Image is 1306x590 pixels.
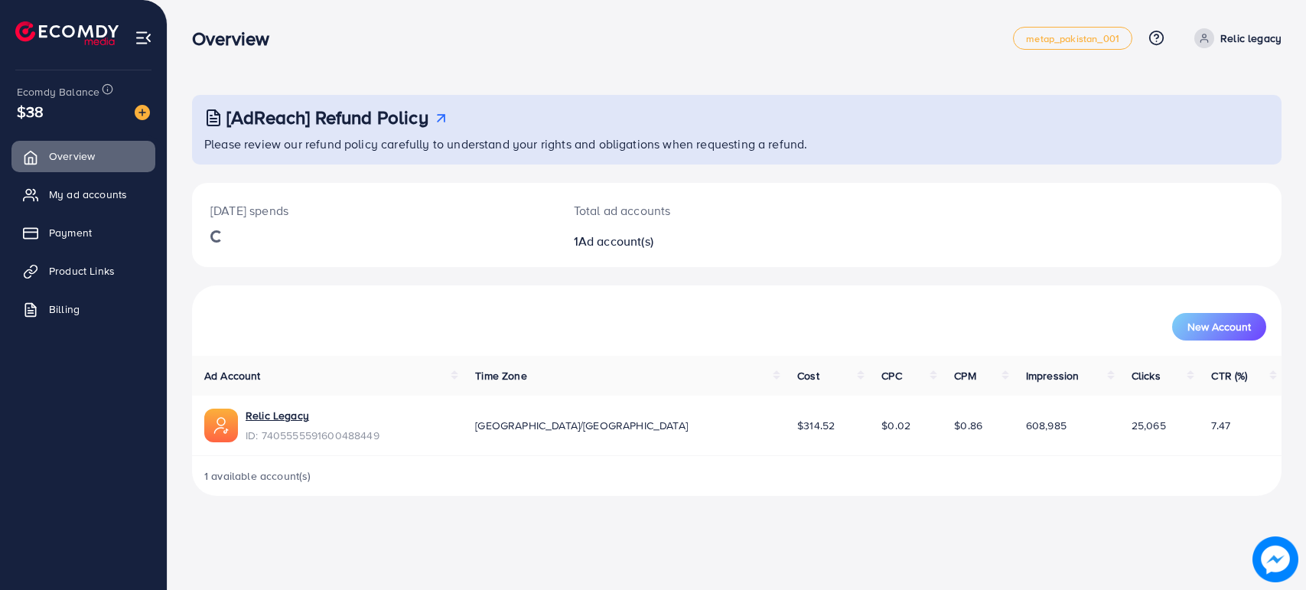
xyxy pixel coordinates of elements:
a: Relic legacy [1188,28,1282,48]
h3: [AdReach] Refund Policy [226,106,428,129]
span: $38 [17,100,44,122]
a: Billing [11,294,155,324]
span: 25,065 [1132,418,1166,433]
img: image [135,105,150,120]
h3: Overview [192,28,282,50]
span: ID: 7405555591600488449 [246,428,379,443]
a: metap_pakistan_001 [1013,27,1132,50]
span: Billing [49,302,80,317]
span: Impression [1026,368,1080,383]
span: Ad account(s) [578,233,653,249]
p: Please review our refund policy carefully to understand your rights and obligations when requesti... [204,135,1272,153]
span: CPC [881,368,901,383]
span: Clicks [1132,368,1161,383]
p: Relic legacy [1220,29,1282,47]
a: Payment [11,217,155,248]
span: $314.52 [797,418,835,433]
p: [DATE] spends [210,201,537,220]
span: Ad Account [204,368,261,383]
span: CTR (%) [1211,368,1247,383]
a: Overview [11,141,155,171]
span: Time Zone [475,368,526,383]
img: image [1252,536,1298,582]
span: Product Links [49,263,115,279]
span: [GEOGRAPHIC_DATA]/[GEOGRAPHIC_DATA] [475,418,688,433]
p: Total ad accounts [574,201,809,220]
img: ic-ads-acc.e4c84228.svg [204,409,238,442]
span: New Account [1187,321,1251,332]
span: Payment [49,225,92,240]
span: metap_pakistan_001 [1026,34,1119,44]
img: menu [135,29,152,47]
span: CPM [954,368,975,383]
button: New Account [1172,313,1266,341]
span: My ad accounts [49,187,127,202]
span: $0.02 [881,418,910,433]
a: Relic Legacy [246,408,379,423]
a: My ad accounts [11,179,155,210]
h2: 1 [574,234,809,249]
img: logo [15,21,119,45]
a: Product Links [11,256,155,286]
span: Ecomdy Balance [17,84,99,99]
span: Overview [49,148,95,164]
span: 7.47 [1211,418,1230,433]
span: Cost [797,368,819,383]
span: 1 available account(s) [204,468,311,484]
span: $0.86 [954,418,982,433]
span: 608,985 [1026,418,1067,433]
